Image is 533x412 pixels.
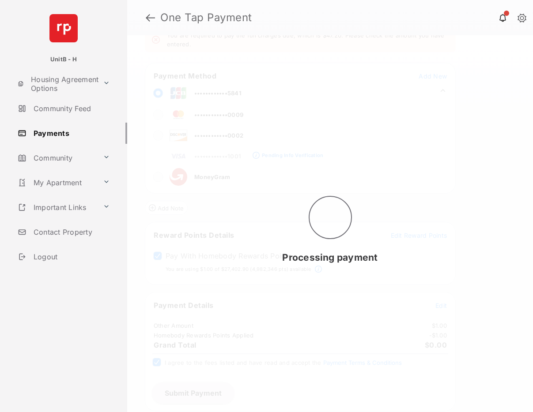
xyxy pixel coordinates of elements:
[49,14,78,42] img: svg+xml;base64,PHN2ZyB4bWxucz0iaHR0cDovL3d3dy53My5vcmcvMjAwMC9zdmciIHdpZHRoPSI2NCIgaGVpZ2h0PSI2NC...
[14,73,99,94] a: Housing Agreement Options
[14,147,99,169] a: Community
[282,252,378,263] span: Processing payment
[14,123,127,144] a: Payments
[50,55,77,64] p: UnitB - H
[14,246,127,267] a: Logout
[14,98,127,119] a: Community Feed
[14,172,99,193] a: My Apartment
[14,221,127,243] a: Contact Property
[160,12,252,23] strong: One Tap Payment
[14,197,99,218] a: Important Links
